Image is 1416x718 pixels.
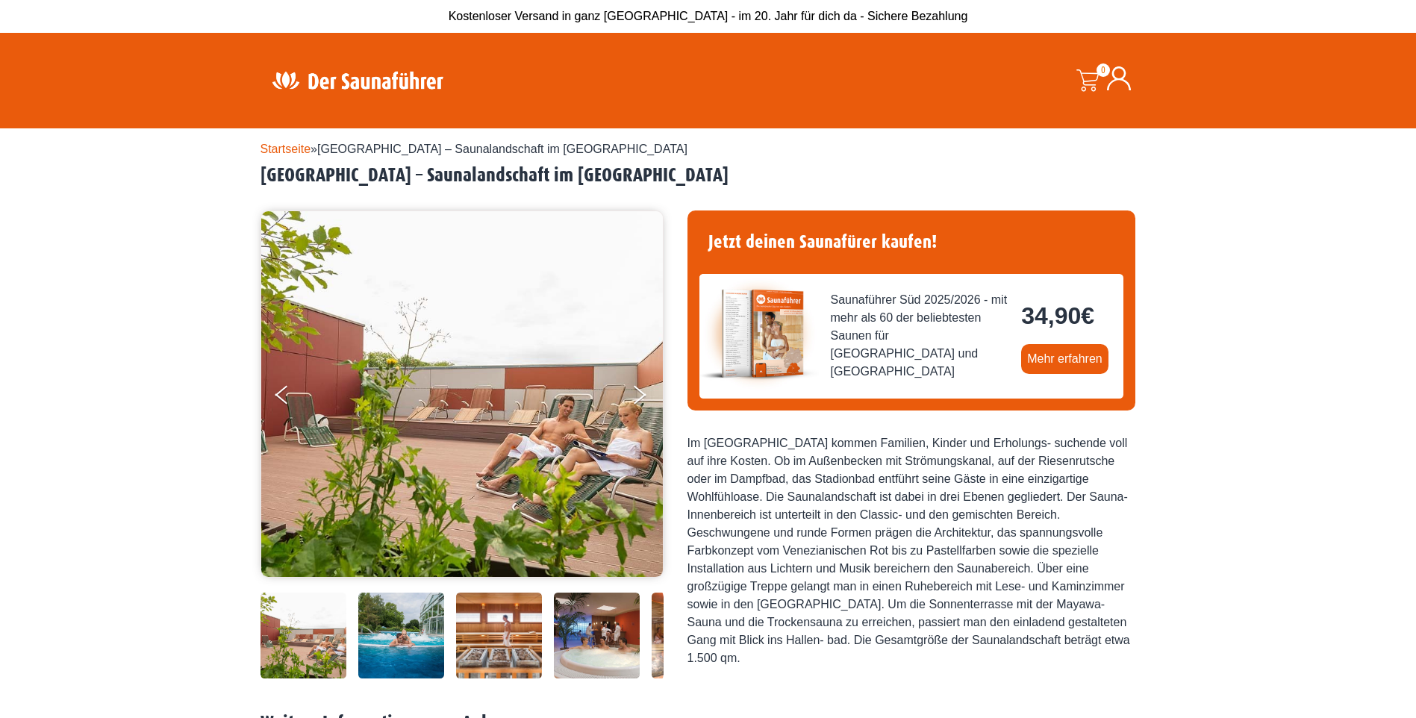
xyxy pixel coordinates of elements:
[1081,302,1094,329] span: €
[631,379,668,416] button: Next
[699,274,819,393] img: der-saunafuehrer-2025-sued.jpg
[261,143,311,155] a: Startseite
[1097,63,1110,77] span: 0
[831,291,1010,381] span: Saunaführer Süd 2025/2026 - mit mehr als 60 der beliebtesten Saunen für [GEOGRAPHIC_DATA] und [GE...
[1021,302,1094,329] bdi: 34,90
[317,143,687,155] span: [GEOGRAPHIC_DATA] – Saunalandschaft im [GEOGRAPHIC_DATA]
[261,164,1156,187] h2: [GEOGRAPHIC_DATA] – Saunalandschaft im [GEOGRAPHIC_DATA]
[1021,344,1108,374] a: Mehr erfahren
[261,143,687,155] span: »
[449,10,968,22] span: Kostenloser Versand in ganz [GEOGRAPHIC_DATA] - im 20. Jahr für dich da - Sichere Bezahlung
[275,379,313,416] button: Previous
[699,222,1123,262] h4: Jetzt deinen Saunafürer kaufen!
[687,434,1135,667] div: Im [GEOGRAPHIC_DATA] kommen Familien, Kinder und Erholungs- suchende voll auf ihre Kosten. Ob im ...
